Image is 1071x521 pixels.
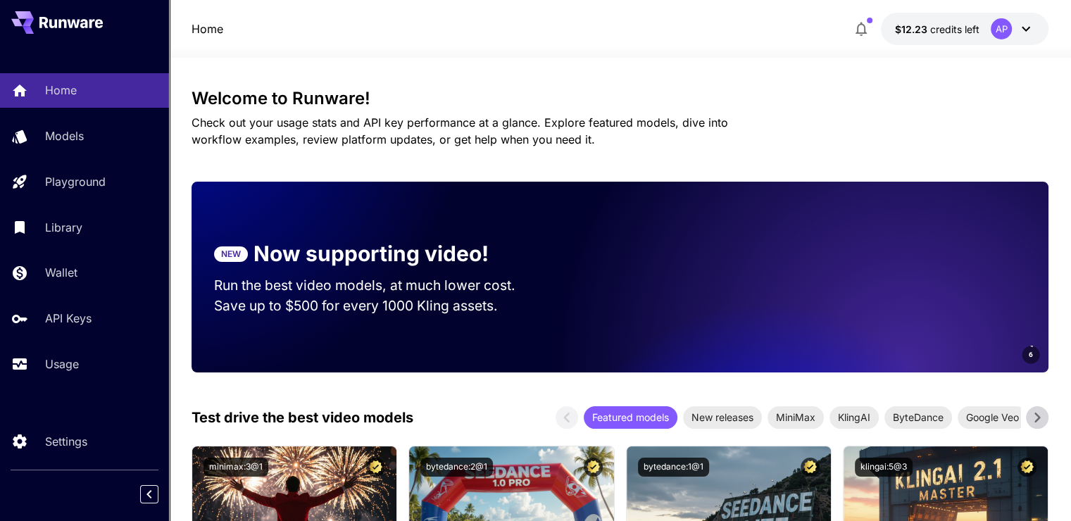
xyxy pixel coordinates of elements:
[45,127,84,144] p: Models
[192,115,728,146] span: Check out your usage stats and API key performance at a glance. Explore featured models, dive int...
[683,406,762,429] div: New releases
[45,219,82,236] p: Library
[895,22,979,37] div: $12.23338
[420,458,493,477] button: bytedance:2@1
[829,410,879,425] span: KlingAI
[881,13,1048,45] button: $12.23338AP
[140,485,158,503] button: Collapse sidebar
[638,458,709,477] button: bytedance:1@1
[253,238,489,270] p: Now supporting video!
[768,406,824,429] div: MiniMax
[45,173,106,190] p: Playground
[45,310,92,327] p: API Keys
[192,89,1048,108] h3: Welcome to Runware!
[45,356,79,372] p: Usage
[151,482,169,507] div: Collapse sidebar
[683,410,762,425] span: New releases
[192,407,413,428] p: Test drive the best video models
[203,458,268,477] button: minimax:3@1
[584,410,677,425] span: Featured models
[214,275,542,296] p: Run the best video models, at much lower cost.
[855,458,913,477] button: klingai:5@3
[801,458,820,477] button: Certified Model – Vetted for best performance and includes a commercial license.
[584,406,677,429] div: Featured models
[192,20,223,37] a: Home
[829,406,879,429] div: KlingAI
[884,406,952,429] div: ByteDance
[895,23,930,35] span: $12.23
[930,23,979,35] span: credits left
[884,410,952,425] span: ByteDance
[221,248,241,260] p: NEW
[958,406,1027,429] div: Google Veo
[958,410,1027,425] span: Google Veo
[214,296,542,316] p: Save up to $500 for every 1000 Kling assets.
[366,458,385,477] button: Certified Model – Vetted for best performance and includes a commercial license.
[45,82,77,99] p: Home
[45,433,87,450] p: Settings
[584,458,603,477] button: Certified Model – Vetted for best performance and includes a commercial license.
[1029,349,1033,360] span: 6
[192,20,223,37] nav: breadcrumb
[45,264,77,281] p: Wallet
[1017,458,1036,477] button: Certified Model – Vetted for best performance and includes a commercial license.
[991,18,1012,39] div: AP
[768,410,824,425] span: MiniMax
